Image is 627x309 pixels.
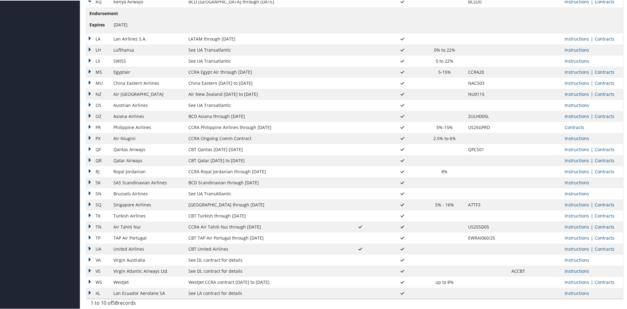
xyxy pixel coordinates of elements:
td: China Eastern Airlines [110,77,185,88]
a: View Ticketing Instructions [565,268,589,273]
td: 2ULHD05L [465,110,508,121]
a: View Ticketing Instructions [565,256,589,262]
td: See DL contract for details [185,265,340,276]
a: View Contracts [595,68,614,74]
td: See LA contract for details [185,287,340,298]
a: View Ticketing Instructions [565,46,589,52]
td: CBT TAP Air Portugal through [DATE] [185,232,340,243]
td: RJ [86,166,110,177]
a: View Contracts [595,146,614,152]
td: TAP Air Portugal [110,232,185,243]
a: View Ticketing Instructions [565,80,589,85]
td: Brussels Airlines [110,188,185,199]
td: 5% - 16% [424,199,465,210]
td: OS [86,99,110,110]
span: | [589,157,595,163]
td: CBT Turkish through [DATE] [185,210,340,221]
span: | [589,201,595,207]
td: Turkish Airlines [110,210,185,221]
a: View Ticketing Instructions [565,102,589,108]
td: Qantas Airways [110,143,185,154]
a: View Contracts [595,168,614,174]
span: | [589,91,595,96]
a: View Contracts [595,91,614,96]
td: US25GPRD [465,121,508,132]
td: Air Tahiti Nui [110,221,185,232]
a: View Contracts [595,245,614,251]
td: SK [86,177,110,188]
td: A7TF3 [465,199,508,210]
a: View Contracts [595,201,614,207]
td: LATAM through [DATE] [185,33,340,44]
a: View Ticketing Instructions [565,57,589,63]
a: View Ticketing Instructions [565,190,589,196]
td: ACCBT [508,265,562,276]
td: TN [86,221,110,232]
td: Air New Zealand [DATE] to [DATE] [185,88,340,99]
td: Air [GEOGRAPHIC_DATA] [110,88,185,99]
td: OZ [86,110,110,121]
td: BCD Scandinavian through [DATE] [185,177,340,188]
td: NZ [86,88,110,99]
td: 5-15% [424,66,465,77]
td: LA [86,33,110,44]
td: 5%-15% [424,121,465,132]
td: 0% to 22% [424,44,465,55]
a: View Ticketing Instructions [565,168,589,174]
td: MU [86,77,110,88]
span: | [589,35,595,41]
td: China Eastern [DATE] to [DATE] [185,77,340,88]
td: CCRA20 [465,66,508,77]
td: United Airlines [110,243,185,254]
td: 0 to 22% [424,55,465,66]
td: Virgin Australia [110,254,185,265]
td: CCRA Royal Jordanian through [DATE] [185,166,340,177]
td: SN [86,188,110,199]
td: Royal Jordanian [110,166,185,177]
td: CCRA Egypt Air through [DATE] [185,66,340,77]
td: QPCS01 [465,143,508,154]
td: [GEOGRAPHIC_DATA] through [DATE] [185,199,340,210]
span: | [589,212,595,218]
a: View Ticketing Instructions [565,245,589,251]
a: View Contracts [595,35,614,41]
td: LH [86,44,110,55]
td: CCRA Air Tahiti Nui through [DATE] [185,221,340,232]
span: | [589,113,595,119]
td: TP [86,232,110,243]
td: Lufthansa [110,44,185,55]
td: PR [86,121,110,132]
td: 8% [424,166,465,177]
td: UA [86,243,110,254]
td: Egyptair [110,66,185,77]
td: SWISS [110,55,185,66]
a: View Contracts [595,279,614,284]
td: See UA Transatlantic [185,44,340,55]
td: CCRA Ongoing Comm Contract [185,132,340,143]
td: EWRAI060/25 [465,232,508,243]
a: View Ticketing Instructions [565,68,589,74]
span: | [589,146,595,152]
td: LX [86,55,110,66]
td: SAS Scandinavian Airlines [110,177,185,188]
a: View Contracts [595,113,614,119]
span: | [589,279,595,284]
a: View Ticketing Instructions [565,234,589,240]
td: Virgin Atlantic Airways Ltd. [110,265,185,276]
a: View Ticketing Instructions [565,279,589,284]
a: View Ticketing Instructions [565,290,589,295]
td: CBT Qatar [DATE] to [DATE] [185,154,340,166]
td: Singapore Airlines [110,199,185,210]
td: SQ [86,199,110,210]
a: View Ticketing Instructions [565,135,589,141]
td: See UA Transatlantic [185,55,340,66]
span: 58 [112,299,118,306]
span: | [589,80,595,85]
a: View Ticketing Instructions [565,179,589,185]
td: See DL contract for details [185,254,340,265]
td: Philippine Airlines [110,121,185,132]
span: Expires [89,21,112,28]
td: Asiana Airlines [110,110,185,121]
a: View Contracts [565,124,584,130]
td: Lan Ecuador Aerolane SA [110,287,185,298]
